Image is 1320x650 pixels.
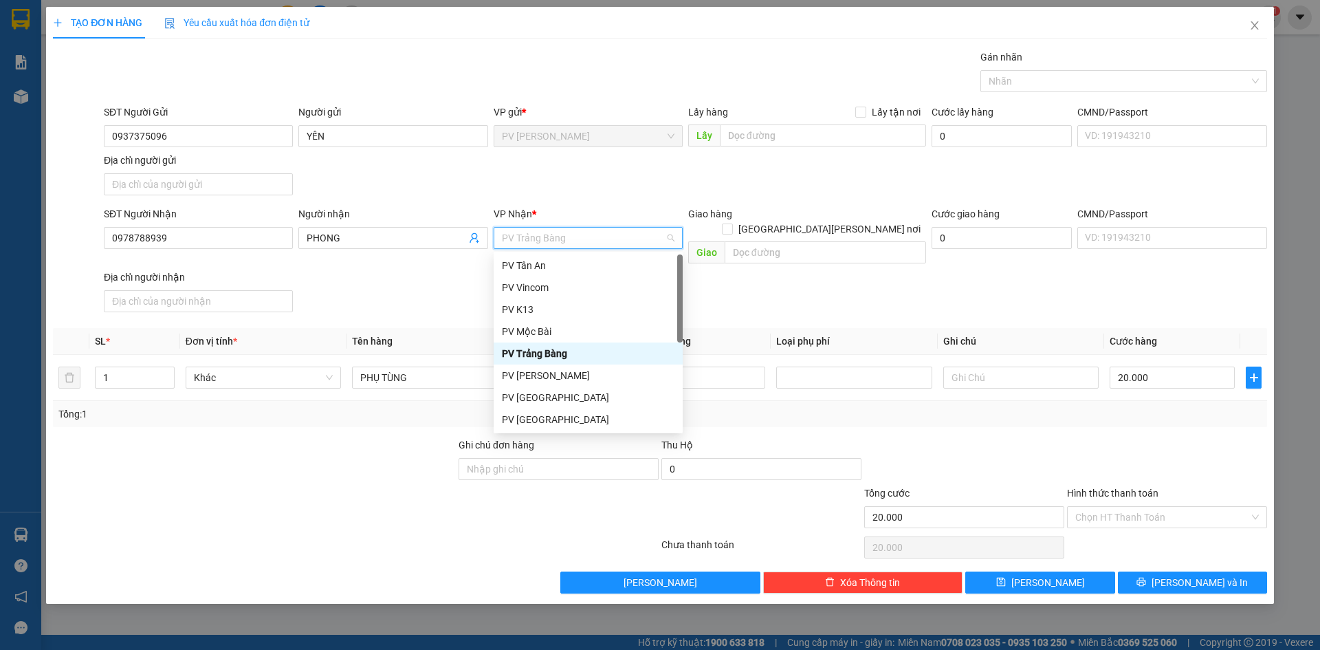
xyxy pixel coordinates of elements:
div: Địa chỉ người gửi [104,153,293,168]
div: PV [PERSON_NAME] [502,368,674,383]
th: Loại phụ phí [771,328,937,355]
div: PV K13 [494,299,683,321]
span: TẠO ĐƠN HÀNG [53,17,142,28]
button: plus [1246,367,1261,389]
label: Gán nhãn [980,52,1022,63]
span: [PERSON_NAME] và In [1152,575,1248,590]
label: Cước lấy hàng [932,107,993,118]
span: [PERSON_NAME] [624,575,697,590]
div: PV Trảng Bàng [502,346,674,361]
input: Cước lấy hàng [932,125,1072,147]
span: VP Nhận [494,208,532,219]
button: delete [58,367,80,389]
div: Địa chỉ người nhận [104,270,293,285]
label: Ghi chú đơn hàng [459,440,534,451]
input: Địa chỉ của người nhận [104,290,293,312]
span: Lấy [688,124,720,147]
div: VP gửi [494,105,683,120]
span: Yêu cầu xuất hóa đơn điện tử [164,17,309,28]
div: PV Tân An [502,258,674,273]
input: Dọc đường [725,241,926,263]
button: printer[PERSON_NAME] và In [1118,572,1267,594]
span: plus [1246,372,1260,383]
div: PV Vincom [494,277,683,299]
span: PV Hòa Thành [502,126,674,147]
span: save [996,577,1006,588]
div: PV K13 [502,302,674,317]
span: Tên hàng [352,336,393,347]
span: plus [53,18,63,28]
span: delete [825,577,835,588]
div: CMND/Passport [1077,206,1266,221]
div: PV [GEOGRAPHIC_DATA] [502,390,674,405]
div: PV [GEOGRAPHIC_DATA] [502,412,674,427]
button: Close [1235,7,1274,45]
input: Ghi Chú [943,367,1099,389]
button: [PERSON_NAME] [560,572,760,594]
input: 0 [640,367,765,389]
span: PV Trảng Bàng [502,228,674,248]
div: PV Tân An [494,254,683,277]
span: printer [1136,577,1146,588]
div: SĐT Người Gửi [104,105,293,120]
input: Cước giao hàng [932,227,1072,249]
span: Khác [194,367,333,388]
div: Tổng: 1 [58,407,509,422]
span: user-add [469,232,480,243]
span: Thu Hộ [661,440,693,451]
span: Tổng cước [864,488,910,499]
span: [GEOGRAPHIC_DATA][PERSON_NAME] nơi [733,221,926,237]
span: Giao hàng [688,208,732,219]
div: PV Hòa Thành [494,365,683,387]
input: VD: Bàn, Ghế [352,367,507,389]
div: Người gửi [298,105,487,120]
div: PV Mộc Bài [494,321,683,343]
div: PV Trảng Bàng [494,343,683,365]
div: PV Mộc Bài [502,324,674,339]
div: SĐT Người Nhận [104,206,293,221]
span: Lấy hàng [688,107,728,118]
div: Người nhận [298,206,487,221]
label: Hình thức thanh toán [1067,488,1158,499]
button: deleteXóa Thông tin [763,572,963,594]
span: Giao [688,241,725,263]
span: Đơn vị tính [186,336,237,347]
input: Ghi chú đơn hàng [459,458,659,480]
div: Chưa thanh toán [660,537,863,561]
span: Cước hàng [1110,336,1157,347]
span: Xóa Thông tin [840,575,900,590]
label: Cước giao hàng [932,208,1000,219]
div: PV Phước Đông [494,387,683,409]
input: Địa chỉ của người gửi [104,173,293,195]
div: PV Tây Ninh [494,409,683,431]
span: [PERSON_NAME] [1011,575,1085,590]
span: SL [95,336,106,347]
button: save[PERSON_NAME] [965,572,1114,594]
div: CMND/Passport [1077,105,1266,120]
div: PV Vincom [502,280,674,295]
span: Lấy tận nơi [866,105,926,120]
th: Ghi chú [938,328,1104,355]
span: close [1249,20,1260,31]
img: icon [164,18,175,29]
input: Dọc đường [720,124,926,147]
